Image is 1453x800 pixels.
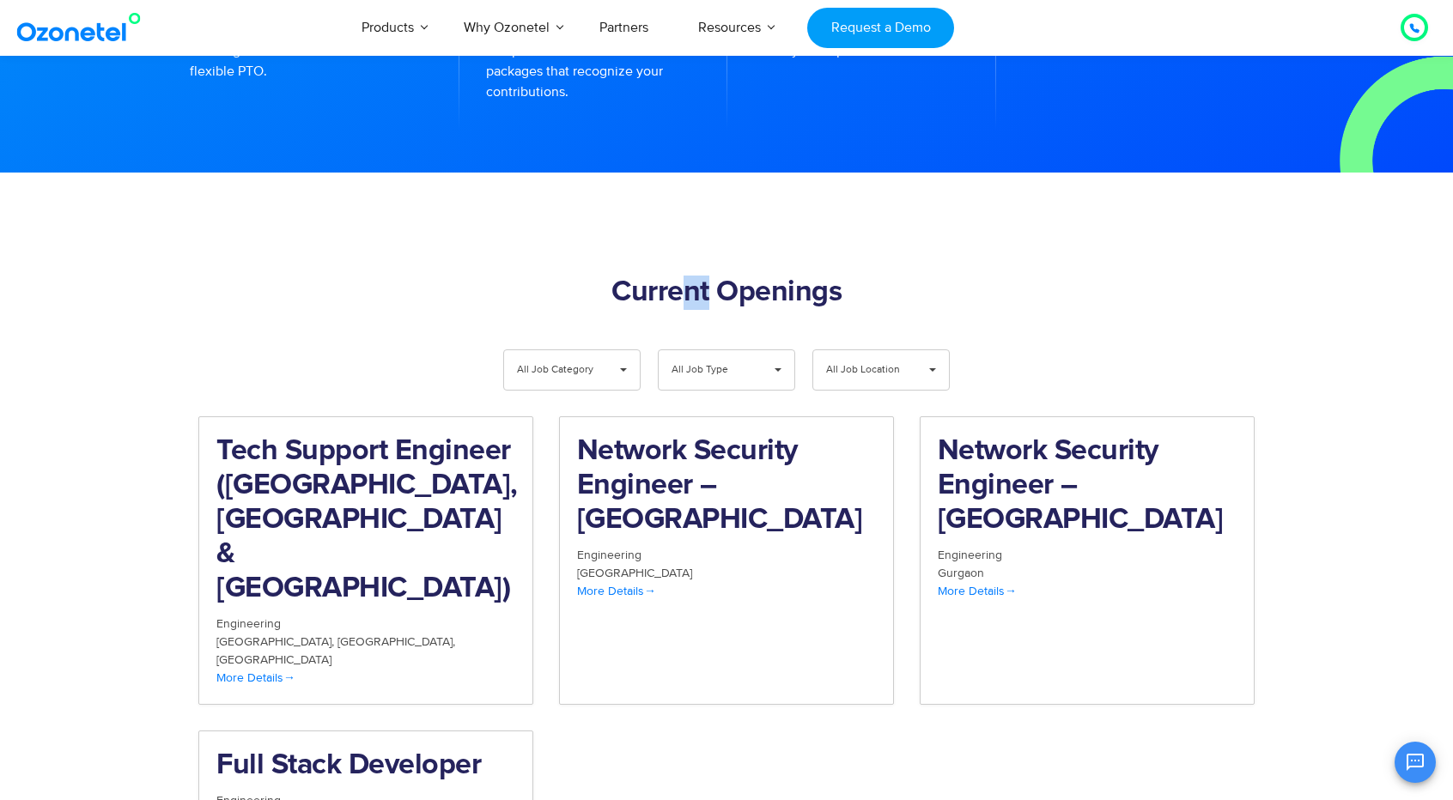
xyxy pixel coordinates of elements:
[938,584,1017,598] span: More Details
[826,350,908,390] span: All Job Location
[337,634,455,649] span: [GEOGRAPHIC_DATA]
[938,548,1002,562] span: Engineering
[198,276,1255,310] h2: Current Openings
[216,634,337,649] span: [GEOGRAPHIC_DATA]
[607,350,640,390] span: ▾
[1395,742,1436,783] button: Open chat
[559,416,894,705] a: Network Security Engineer – [GEOGRAPHIC_DATA] Engineering [GEOGRAPHIC_DATA] More Details
[198,416,533,705] a: Tech Support Engineer ([GEOGRAPHIC_DATA], [GEOGRAPHIC_DATA] & [GEOGRAPHIC_DATA]) Engineering [GEO...
[517,350,599,390] span: All Job Category
[938,566,984,580] span: Gurgaon
[216,748,515,783] h2: Full Stack Developer
[916,350,949,390] span: ▾
[216,670,295,685] span: More Details
[762,350,794,390] span: ▾
[577,566,692,580] span: [GEOGRAPHIC_DATA]
[216,652,331,667] span: [GEOGRAPHIC_DATA]
[577,584,656,598] span: More Details
[577,434,876,537] h2: Network Security Engineer – [GEOGRAPHIC_DATA]
[577,548,641,562] span: Engineering
[938,434,1237,537] h2: Network Security Engineer – [GEOGRAPHIC_DATA]
[920,416,1255,705] a: Network Security Engineer – [GEOGRAPHIC_DATA] Engineering Gurgaon More Details
[216,616,281,631] span: Engineering
[216,434,515,606] h2: Tech Support Engineer ([GEOGRAPHIC_DATA], [GEOGRAPHIC_DATA] & [GEOGRAPHIC_DATA])
[807,8,954,48] a: Request a Demo
[672,350,753,390] span: All Job Type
